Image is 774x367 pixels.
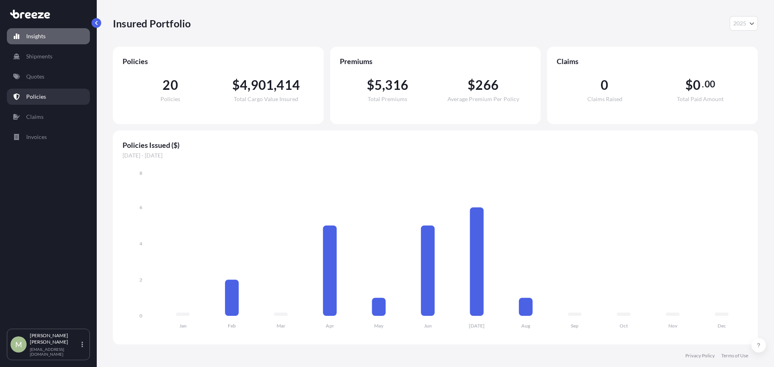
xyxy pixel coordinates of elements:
[26,93,46,101] p: Policies
[139,170,142,176] tspan: 8
[677,96,724,102] span: Total Paid Amount
[7,48,90,64] a: Shipments
[447,96,519,102] span: Average Premium Per Policy
[7,68,90,85] a: Quotes
[26,32,46,40] p: Insights
[240,79,248,91] span: 4
[30,332,80,345] p: [PERSON_NAME] [PERSON_NAME]
[7,28,90,44] a: Insights
[234,96,298,102] span: Total Cargo Value Insured
[730,16,758,31] button: Year Selector
[7,129,90,145] a: Invoices
[139,313,142,319] tspan: 0
[123,140,748,150] span: Policies Issued ($)
[587,96,622,102] span: Claims Raised
[468,79,475,91] span: $
[139,204,142,210] tspan: 6
[123,56,314,66] span: Policies
[424,323,432,329] tspan: Jun
[521,323,531,329] tspan: Aug
[685,352,715,359] a: Privacy Policy
[475,79,499,91] span: 266
[139,277,142,283] tspan: 2
[277,79,300,91] span: 414
[702,81,704,87] span: .
[368,96,407,102] span: Total Premiums
[277,323,285,329] tspan: Mar
[15,340,22,348] span: M
[26,113,44,121] p: Claims
[26,73,44,81] p: Quotes
[374,323,384,329] tspan: May
[620,323,628,329] tspan: Oct
[26,52,52,60] p: Shipments
[232,79,240,91] span: $
[7,89,90,105] a: Policies
[721,352,748,359] a: Terms of Use
[162,79,178,91] span: 20
[557,56,748,66] span: Claims
[139,241,142,247] tspan: 4
[718,323,726,329] tspan: Dec
[228,323,236,329] tspan: Feb
[733,19,746,27] span: 2025
[668,323,678,329] tspan: Nov
[571,323,578,329] tspan: Sep
[469,323,485,329] tspan: [DATE]
[248,79,250,91] span: ,
[160,96,180,102] span: Policies
[326,323,334,329] tspan: Apr
[685,79,693,91] span: $
[340,56,531,66] span: Premiums
[274,79,277,91] span: ,
[367,79,375,91] span: $
[382,79,385,91] span: ,
[693,79,701,91] span: 0
[705,81,715,87] span: 00
[26,133,47,141] p: Invoices
[7,109,90,125] a: Claims
[30,347,80,357] p: [EMAIL_ADDRESS][DOMAIN_NAME]
[601,79,608,91] span: 0
[385,79,408,91] span: 316
[375,79,382,91] span: 5
[179,323,187,329] tspan: Jan
[113,17,191,30] p: Insured Portfolio
[251,79,274,91] span: 901
[123,151,748,160] span: [DATE] - [DATE]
